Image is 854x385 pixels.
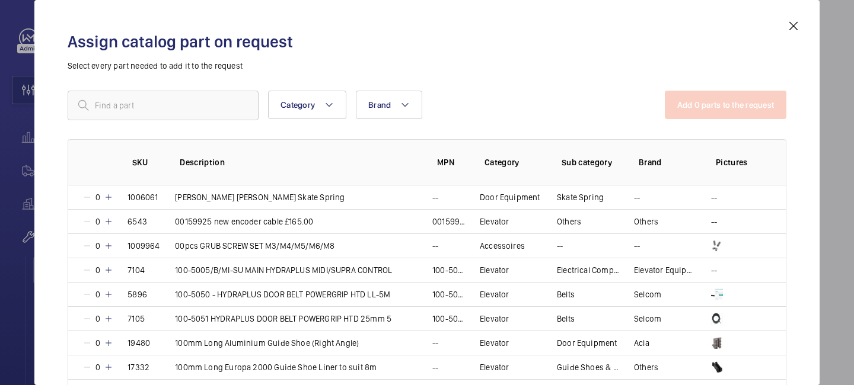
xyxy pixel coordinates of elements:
p: -- [557,240,563,252]
p: Others [634,216,658,227]
p: Belts [557,288,575,300]
p: Skate Spring [557,191,604,203]
p: 100-5005/B/MI-SU MAIN HYDRAPLUS MIDI/SUPRA CONTROL [175,264,392,276]
p: Select every part needed to add it to the request [68,60,786,72]
img: TuV9evIV6mlBx5zJzW3VLq0HxwYH1Wkc-Yfxown0jZnoHAPR.png [711,361,723,373]
p: Acla [634,337,649,349]
p: Category [485,156,543,168]
p: -- [634,191,640,203]
p: 1009964 [128,240,160,252]
p: 100mm Long Europa 2000 Guide Shoe Liner to suit 8m [175,361,377,373]
p: Door Equipment [557,337,617,349]
p: 0 [92,337,104,349]
p: Elevator [480,361,509,373]
p: 0 [92,264,104,276]
span: Brand [368,100,391,110]
p: 5896 [128,288,147,300]
p: Brand [639,156,697,168]
p: Door Equipment [480,191,540,203]
p: 0 [92,313,104,325]
p: 1006061 [128,191,158,203]
p: Selcom [634,288,661,300]
p: 00159925 new encoder cable £165.00 [175,216,313,227]
img: E_9xwgO6pFCzcXrm5EY2sMa2sOq9IlS_yFhDhXIfPuOCi_hQ.png [711,337,723,349]
p: Belts [557,313,575,325]
p: Elevator [480,216,509,227]
p: 0 [92,240,104,252]
p: Description [180,156,418,168]
p: Others [634,361,658,373]
p: -- [634,240,640,252]
p: Selcom [634,313,661,325]
img: VqgOoa1s3zRBwM3KiH-A_lLWrkJb0Znld2DktAGZKySJvcgr.png [711,313,723,325]
p: 100-5051 [432,313,466,325]
button: Add 0 parts to the request [665,91,787,119]
p: Elevator [480,288,509,300]
img: T_1ijpohQ7awDUDVRvko7sOiStpfWp7Su0z_GWi7PsTCBXTz.png [711,240,723,252]
p: 0 [92,288,104,300]
p: 00pcs GRUB SCREW SET M3/M4/M5/M6/M8 [175,240,334,252]
p: 00159925 new encoder cable £165.00 [432,216,466,227]
p: -- [711,191,717,203]
p: Elevator [480,264,509,276]
button: Category [268,91,346,119]
p: Sub category [562,156,620,168]
p: Electrical Component [557,264,620,276]
p: 100mm Long Aluminium Guide Shoe (Right Angle) [175,337,359,349]
p: 100-5050 [432,288,466,300]
p: 7104 [128,264,145,276]
p: 100-5005/B/MI-SU MAIN HYDRAPLUS MIDI/SUPRA CONTROL DRIVE BOARD -£585.00 in stock [432,264,466,276]
p: -- [432,191,438,203]
p: -- [711,264,717,276]
p: [PERSON_NAME] [PERSON_NAME] Skate Spring [175,191,345,203]
p: -- [432,240,438,252]
button: Brand [356,91,422,119]
p: Elevator [480,313,509,325]
p: 6543 [128,216,147,227]
img: _dW2QeXtqj2XApb0RIFej-EcYYiqVK8CJrmvz4KZW0QVkn5L.png [711,288,723,300]
p: MPN [437,156,466,168]
p: Elevator Equipment Limited [634,264,697,276]
p: 0 [92,361,104,373]
p: Others [557,216,581,227]
p: 17332 [128,361,149,373]
p: 100-5051 HYDRAPLUS DOOR BELT POWERGRIP HTD 25mm 5 [175,313,391,325]
p: Accessoires [480,240,525,252]
p: 19480 [128,337,150,349]
p: Pictures [716,156,762,168]
span: Category [281,100,315,110]
input: Find a part [68,91,259,120]
p: 0 [92,216,104,227]
p: -- [432,361,438,373]
p: -- [432,337,438,349]
p: Guide Shoes & Oilers [557,361,620,373]
p: -- [711,216,717,227]
h2: Assign catalog part on request [68,31,786,53]
p: 100-5050 - HYDRAPLUS DOOR BELT POWERGRIP HTD LL-5M [175,288,390,300]
p: 0 [92,191,104,203]
p: Elevator [480,337,509,349]
p: 7105 [128,313,145,325]
p: SKU [132,156,161,168]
